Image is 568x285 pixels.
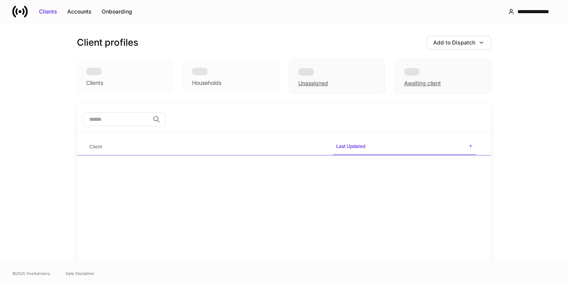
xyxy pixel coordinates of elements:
button: Clients [34,5,62,18]
h6: Client [89,143,102,150]
button: Add to Dispatch [427,36,491,50]
span: Client [86,139,327,155]
div: Add to Dispatch [433,39,475,46]
button: Accounts [62,5,97,18]
div: Households [192,79,221,87]
div: Awaiting client [404,79,441,87]
span: Last Updated [333,139,476,155]
a: Data Disclaimer [66,270,94,276]
div: Onboarding [102,8,132,15]
button: Onboarding [97,5,137,18]
div: Accounts [67,8,92,15]
div: Clients [39,8,57,15]
div: Unassigned [289,59,385,94]
div: Unassigned [298,79,328,87]
div: Clients [86,79,103,87]
div: Awaiting client [395,59,491,94]
h3: Client profiles [77,36,138,49]
h6: Last Updated [336,142,365,150]
span: © 2025 OneAdvisory [12,270,50,276]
